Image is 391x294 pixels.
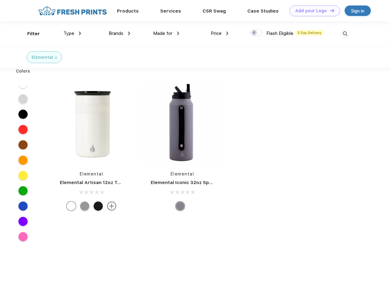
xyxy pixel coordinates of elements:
div: Graphite [176,202,185,211]
a: CSR Swag [203,8,226,14]
img: DT [330,9,334,12]
span: Type [64,31,74,36]
div: Filter [27,30,40,37]
span: 5 Day Delivery [296,30,323,36]
img: dropdown.png [79,32,81,35]
img: filter_cancel.svg [55,57,57,59]
img: dropdown.png [177,32,179,35]
span: Price [211,31,222,36]
a: Elemental Iconic 32oz Sport Water Bottle [151,180,248,185]
img: fo%20logo%202.webp [37,6,109,16]
img: more.svg [107,202,116,211]
div: Graphite [80,202,89,211]
img: func=resize&h=266 [51,83,132,165]
a: Elemental [171,171,194,176]
div: White [67,202,76,211]
span: Brands [109,31,123,36]
a: Products [117,8,139,14]
div: Elemental [32,54,53,61]
span: Made for [153,31,172,36]
div: Sign in [351,7,364,14]
div: Matte Black [94,202,103,211]
a: Services [160,8,181,14]
img: desktop_search.svg [340,29,350,39]
a: Elemental Artisan 12oz Tumbler [60,180,134,185]
span: Flash Eligible [266,31,293,36]
img: dropdown.png [128,32,130,35]
div: Colors [11,68,35,74]
a: Sign in [345,6,371,16]
img: func=resize&h=266 [141,83,223,165]
div: Add your Logo [295,8,327,13]
a: Elemental [80,171,103,176]
img: dropdown.png [226,32,228,35]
